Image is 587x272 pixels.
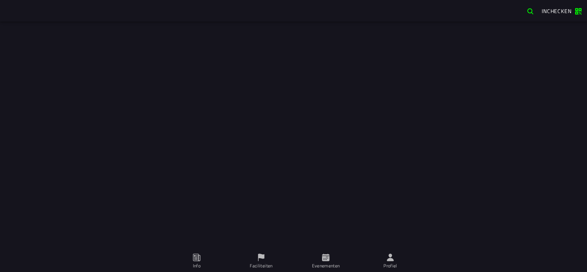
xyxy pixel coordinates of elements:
ion-label: Faciliteiten [250,262,272,269]
a: Inchecken [538,4,585,17]
ion-label: Profiel [383,262,397,269]
span: Inchecken [542,7,572,15]
ion-label: Info [193,262,201,269]
ion-label: Evenementen [312,262,340,269]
